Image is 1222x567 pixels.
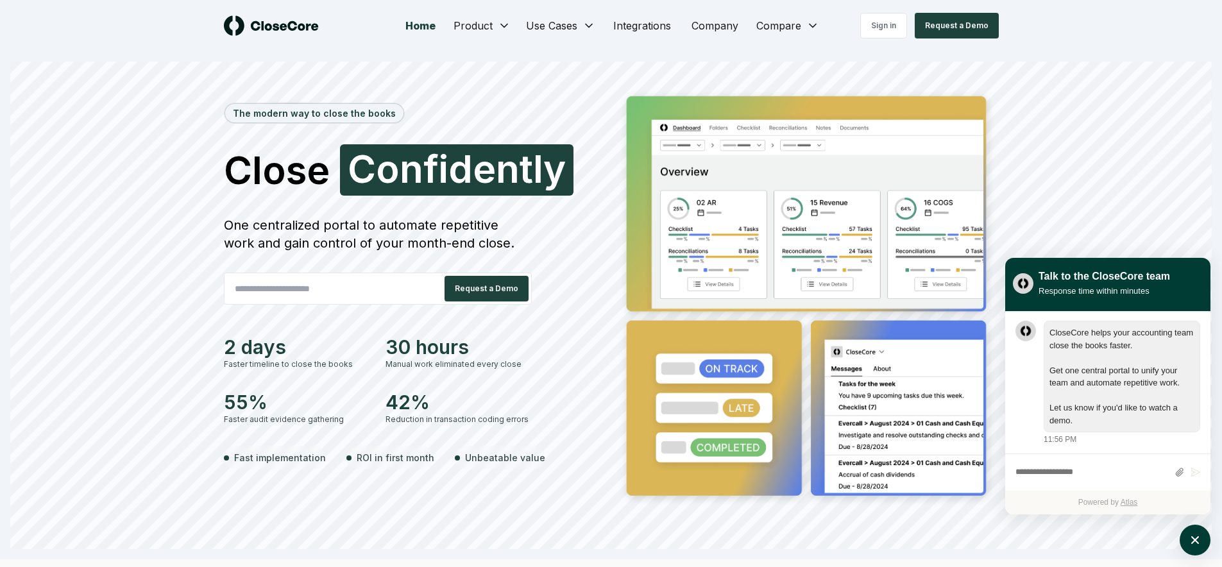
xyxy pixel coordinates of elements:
div: Response time within minutes [1039,284,1170,298]
button: Request a Demo [445,276,529,301]
div: Manual work eliminated every close [386,359,532,370]
span: t [520,149,533,188]
span: d [448,149,473,188]
button: Attach files by clicking or dropping files here [1175,467,1184,478]
div: atlas-window [1005,258,1210,514]
span: e [473,149,496,188]
div: atlas-composer [1015,461,1200,484]
div: 2 days [224,335,370,359]
div: Talk to the CloseCore team [1039,269,1170,284]
span: i [439,149,448,188]
a: Home [395,13,446,38]
span: Compare [756,18,801,33]
button: atlas-launcher [1180,525,1210,555]
a: Company [681,13,749,38]
a: Sign in [860,13,907,38]
span: Fast implementation [234,451,326,464]
span: Close [224,151,330,189]
div: Faster timeline to close the books [224,359,370,370]
button: Product [446,13,518,38]
span: Use Cases [526,18,577,33]
button: Compare [749,13,827,38]
button: Request a Demo [915,13,999,38]
div: atlas-ticket [1005,312,1210,514]
div: atlas-message-bubble [1044,321,1200,432]
div: atlas-message-text [1049,326,1194,427]
span: y [543,149,566,188]
span: f [423,149,439,188]
span: n [400,149,423,188]
span: C [348,149,376,188]
div: atlas-message-author-avatar [1015,321,1036,341]
div: Powered by [1005,491,1210,514]
img: logo [224,15,319,36]
div: 30 hours [386,335,532,359]
div: 55% [224,391,370,414]
span: l [533,149,543,188]
div: The modern way to close the books [225,104,403,123]
div: 11:56 PM [1044,434,1076,445]
span: o [376,149,400,188]
div: One centralized portal to automate repetitive work and gain control of your month-end close. [224,216,532,252]
div: atlas-message [1015,321,1200,445]
span: n [496,149,520,188]
div: Reduction in transaction coding errors [386,414,532,425]
span: ROI in first month [357,451,434,464]
img: yblje5SQxOoZuw2TcITt_icon.png [1013,273,1033,294]
div: 42% [386,391,532,414]
button: Use Cases [518,13,603,38]
div: Faster audit evidence gathering [224,414,370,425]
span: Product [454,18,493,33]
a: Atlas [1121,498,1138,507]
a: Integrations [603,13,681,38]
span: Unbeatable value [465,451,545,464]
div: Monday, September 8, 11:56 PM [1044,321,1200,445]
img: Jumbotron [616,87,999,509]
